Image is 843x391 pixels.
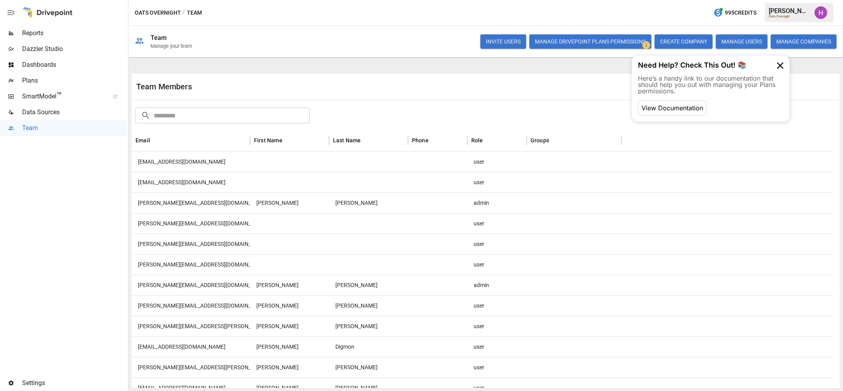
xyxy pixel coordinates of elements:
[132,151,250,172] div: nate@oatsovernight.com
[132,254,250,275] div: diana@oatsovernight.com
[132,336,250,357] div: ddigmon@arlingtoncapitaladvisors.com
[467,336,527,357] div: user
[769,7,810,15] div: [PERSON_NAME]
[183,8,185,18] div: /
[22,378,126,388] span: Settings
[151,135,162,146] button: Sort
[655,34,713,49] button: CREATE COMPANY
[22,44,126,54] span: Dazzler Studio
[250,336,329,357] div: Dylan
[467,254,527,275] div: user
[22,60,126,70] span: Dashboards
[132,213,250,234] div: gabriel.pilo@oatsovernight.com
[151,34,167,42] div: Team
[467,193,527,213] div: admin
[716,34,768,49] button: MANAGE USERS
[22,92,104,101] span: SmartModel
[250,357,329,378] div: Elizabeth
[132,193,250,213] div: brian@oatsovernight.com
[132,316,250,336] div: tanner.meeks@go-ironclad.com
[151,43,192,49] div: Manage your team
[550,135,561,146] button: Sort
[132,172,250,193] div: aj@climbcfo.com
[467,275,527,295] div: admin
[329,275,408,295] div: McKinney
[250,316,329,336] div: Tanner
[467,213,527,234] div: user
[250,275,329,295] div: Nina
[329,295,408,316] div: Keller
[22,28,126,38] span: Reports
[769,15,810,18] div: Oats Overnight
[771,34,837,49] button: MANAGE COMPANIES
[725,8,756,18] span: 995 Credits
[254,137,282,144] div: First Name
[132,234,250,254] div: vincent@oatsovernight.com
[22,76,126,85] span: Plans
[529,34,651,49] button: Manage Drivepoint Plans Permissions
[467,234,527,254] div: user
[132,275,250,295] div: nina@oatsovernight.com
[135,8,181,18] button: Oats Overnight
[362,135,373,146] button: Sort
[710,6,760,20] button: 995Credits
[471,137,483,144] div: Role
[283,135,294,146] button: Sort
[484,135,495,146] button: Sort
[429,135,440,146] button: Sort
[329,193,408,213] div: Tate
[467,172,527,193] div: user
[467,295,527,316] div: user
[135,137,150,144] div: Email
[132,295,250,316] div: thomas@oatsovernight.com
[480,34,526,49] button: INVITE USERS
[136,82,486,91] div: Team Members
[250,295,329,316] div: Thomas
[531,137,549,144] div: Groups
[467,357,527,378] div: user
[56,91,62,100] span: ™
[467,151,527,172] div: user
[815,6,827,19] img: Harry Antonio
[132,357,250,378] div: elizabeth.barber@go-ironclad.com
[467,316,527,336] div: user
[810,2,832,24] button: Harry Antonio
[22,108,126,117] span: Data Sources
[329,316,408,336] div: Meeks
[329,357,408,378] div: Barber
[333,137,361,144] div: Last Name
[250,193,329,213] div: Brian
[412,137,429,144] div: Phone
[329,336,408,357] div: Digmon
[22,123,126,133] span: Team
